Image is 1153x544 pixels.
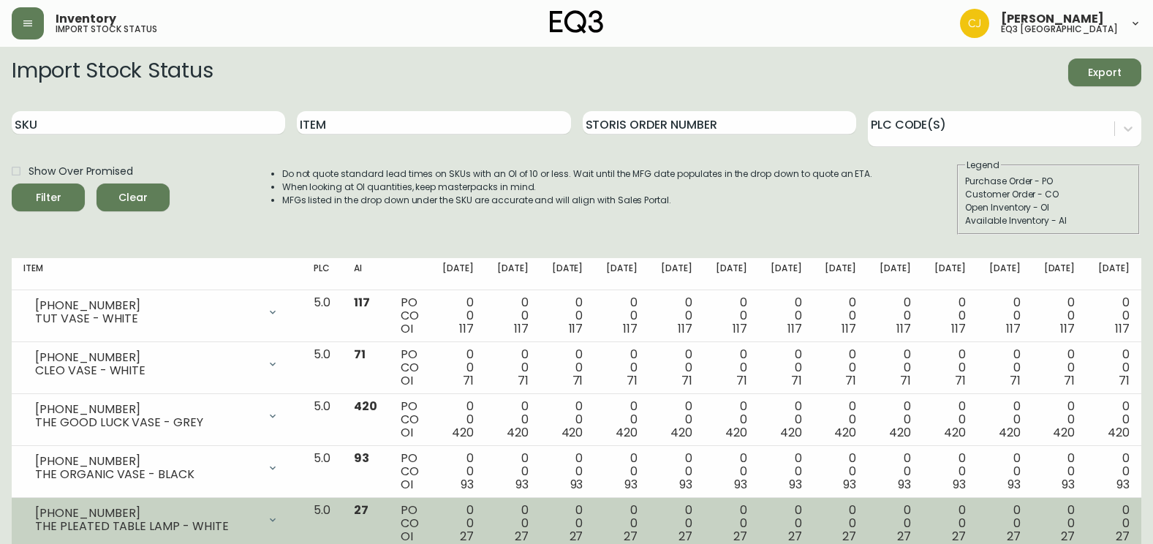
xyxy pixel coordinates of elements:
[780,424,802,441] span: 420
[442,348,474,388] div: 0 0
[661,400,692,439] div: 0 0
[552,400,583,439] div: 0 0
[934,348,966,388] div: 0 0
[825,400,856,439] div: 0 0
[401,476,413,493] span: OI
[716,504,747,543] div: 0 0
[606,504,638,543] div: 0 0
[562,424,583,441] span: 420
[354,502,368,518] span: 27
[1032,258,1087,290] th: [DATE]
[934,504,966,543] div: 0 0
[989,504,1021,543] div: 0 0
[35,299,258,312] div: [PHONE_NUMBER]
[880,348,911,388] div: 0 0
[497,504,529,543] div: 0 0
[302,258,342,290] th: PLC
[661,348,692,388] div: 0 0
[934,400,966,439] div: 0 0
[35,403,258,416] div: [PHONE_NUMBER]
[898,476,911,493] span: 93
[552,452,583,491] div: 0 0
[880,452,911,491] div: 0 0
[771,400,802,439] div: 0 0
[461,476,474,493] span: 93
[923,258,978,290] th: [DATE]
[834,424,856,441] span: 420
[302,342,342,394] td: 5.0
[1080,64,1130,82] span: Export
[679,476,692,493] span: 93
[35,364,258,377] div: CLEO VASE - WHITE
[944,424,966,441] span: 420
[965,201,1132,214] div: Open Inventory - OI
[497,452,529,491] div: 0 0
[661,296,692,336] div: 0 0
[989,348,1021,388] div: 0 0
[442,452,474,491] div: 0 0
[401,320,413,337] span: OI
[616,424,638,441] span: 420
[354,450,369,466] span: 93
[442,504,474,543] div: 0 0
[825,452,856,491] div: 0 0
[459,320,474,337] span: 117
[518,372,529,389] span: 71
[1098,296,1130,336] div: 0 0
[23,296,290,328] div: [PHONE_NUMBER]TUT VASE - WHITE
[12,258,302,290] th: Item
[953,476,966,493] span: 93
[624,476,638,493] span: 93
[1044,452,1075,491] div: 0 0
[35,312,258,325] div: TUT VASE - WHITE
[606,296,638,336] div: 0 0
[934,296,966,336] div: 0 0
[485,258,540,290] th: [DATE]
[1115,320,1130,337] span: 117
[733,320,747,337] span: 117
[97,184,170,211] button: Clear
[354,398,377,415] span: 420
[282,167,873,181] li: Do not quote standard lead times on SKUs with an OI of 10 or less. Wait until the MFG date popula...
[999,424,1021,441] span: 420
[463,372,474,389] span: 71
[843,476,856,493] span: 93
[401,372,413,389] span: OI
[1108,424,1130,441] span: 420
[431,258,485,290] th: [DATE]
[889,424,911,441] span: 420
[678,320,692,337] span: 117
[670,424,692,441] span: 420
[1098,452,1130,491] div: 0 0
[552,348,583,388] div: 0 0
[880,504,911,543] div: 0 0
[570,476,583,493] span: 93
[955,372,966,389] span: 71
[825,348,856,388] div: 0 0
[302,290,342,342] td: 5.0
[56,25,157,34] h5: import stock status
[572,372,583,389] span: 71
[35,520,258,533] div: THE PLEATED TABLE LAMP - WHITE
[36,189,61,207] div: Filter
[725,424,747,441] span: 420
[989,400,1021,439] div: 0 0
[401,400,419,439] div: PO CO
[716,296,747,336] div: 0 0
[1044,348,1075,388] div: 0 0
[623,320,638,337] span: 117
[965,214,1132,227] div: Available Inventory - AI
[550,10,604,34] img: logo
[791,372,802,389] span: 71
[1098,504,1130,543] div: 0 0
[825,504,856,543] div: 0 0
[716,400,747,439] div: 0 0
[552,296,583,336] div: 0 0
[594,258,649,290] th: [DATE]
[35,468,258,481] div: THE ORGANIC VASE - BLACK
[681,372,692,389] span: 71
[302,394,342,446] td: 5.0
[12,58,213,86] h2: Import Stock Status
[734,476,747,493] span: 93
[497,400,529,439] div: 0 0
